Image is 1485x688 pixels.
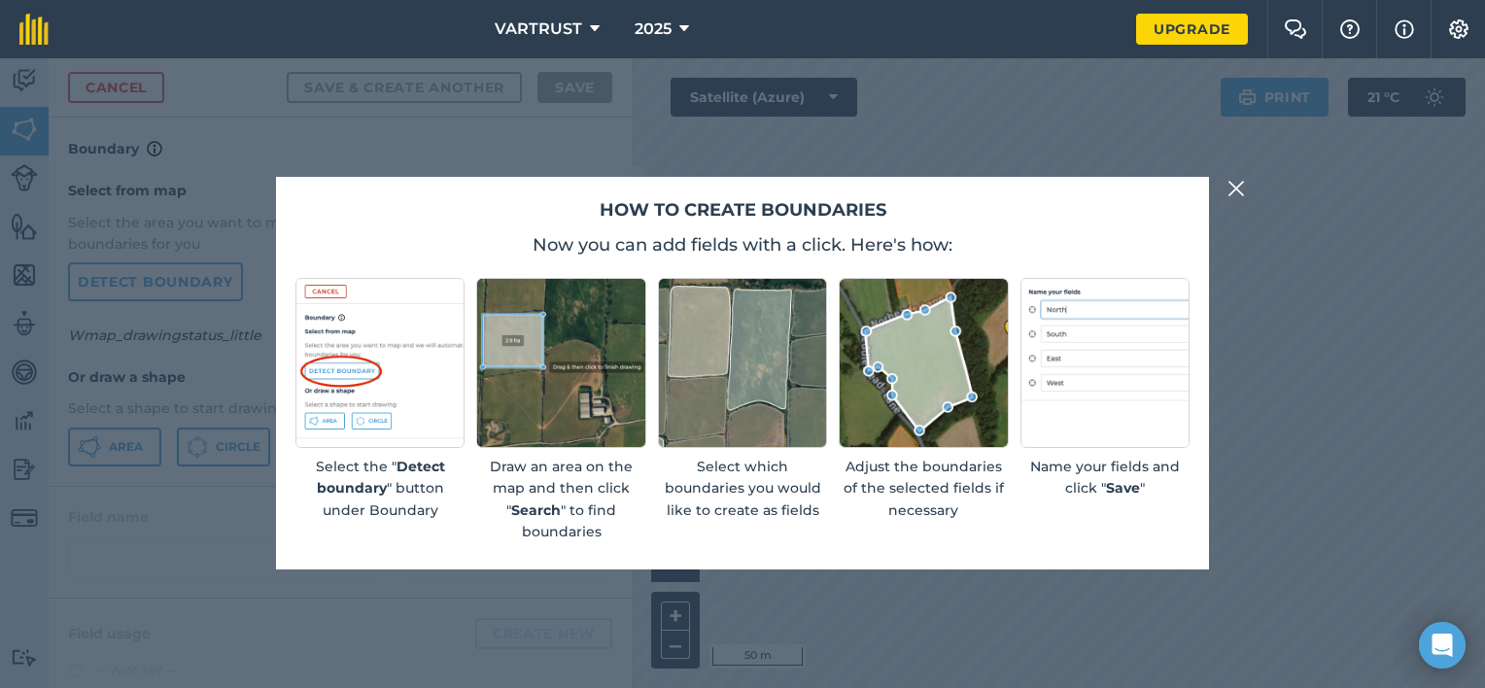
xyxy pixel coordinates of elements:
[295,278,465,447] img: Screenshot of detect boundary button
[1395,17,1414,41] img: svg+xml;base64,PHN2ZyB4bWxucz0iaHR0cDovL3d3dy53My5vcmcvMjAwMC9zdmciIHdpZHRoPSIxNyIgaGVpZ2h0PSIxNy...
[476,456,645,543] p: Draw an area on the map and then click " " to find boundaries
[1106,479,1140,497] strong: Save
[1419,622,1466,669] div: Open Intercom Messenger
[1284,19,1307,39] img: Two speech bubbles overlapping with the left bubble in the forefront
[635,17,672,41] span: 2025
[511,501,561,519] strong: Search
[295,456,465,521] p: Select the " " button under Boundary
[658,278,827,447] img: Screenshot of selected fields
[495,17,582,41] span: VARTRUST
[295,196,1190,224] h2: How to create boundaries
[839,456,1008,521] p: Adjust the boundaries of the selected fields if necessary
[1020,278,1190,447] img: placeholder
[1136,14,1248,45] a: Upgrade
[658,456,827,521] p: Select which boundaries you would like to create as fields
[295,231,1190,258] p: Now you can add fields with a click. Here's how:
[476,278,645,447] img: Screenshot of an rectangular area drawn on a map
[839,278,1008,447] img: Screenshot of an editable boundary
[19,14,49,45] img: fieldmargin Logo
[1447,19,1470,39] img: A cog icon
[1338,19,1362,39] img: A question mark icon
[1020,456,1190,499] p: Name your fields and click " "
[1227,177,1245,200] img: svg+xml;base64,PHN2ZyB4bWxucz0iaHR0cDovL3d3dy53My5vcmcvMjAwMC9zdmciIHdpZHRoPSIyMiIgaGVpZ2h0PSIzMC...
